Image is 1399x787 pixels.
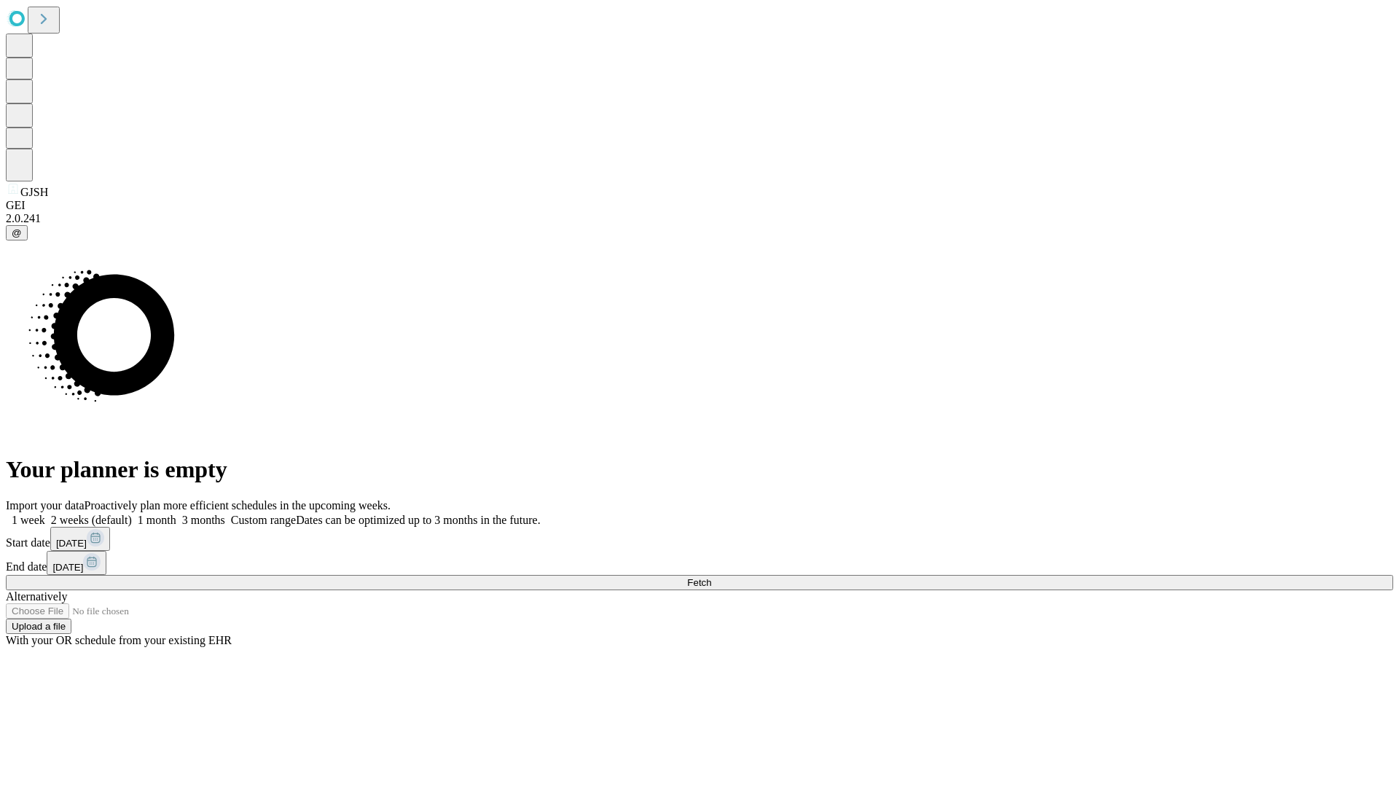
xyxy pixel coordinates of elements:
span: Import your data [6,499,85,512]
div: Start date [6,527,1393,551]
div: GEI [6,199,1393,212]
span: GJSH [20,186,48,198]
div: 2.0.241 [6,212,1393,225]
span: [DATE] [52,562,83,573]
span: Custom range [231,514,296,526]
span: 3 months [182,514,225,526]
button: Upload a file [6,619,71,634]
div: End date [6,551,1393,575]
span: Fetch [687,577,711,588]
span: With your OR schedule from your existing EHR [6,634,232,646]
button: [DATE] [50,527,110,551]
span: Proactively plan more efficient schedules in the upcoming weeks. [85,499,391,512]
span: Alternatively [6,590,67,603]
h1: Your planner is empty [6,456,1393,483]
span: 2 weeks (default) [51,514,132,526]
button: @ [6,225,28,240]
button: Fetch [6,575,1393,590]
span: @ [12,227,22,238]
span: Dates can be optimized up to 3 months in the future. [296,514,540,526]
span: 1 month [138,514,176,526]
span: [DATE] [56,538,87,549]
span: 1 week [12,514,45,526]
button: [DATE] [47,551,106,575]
